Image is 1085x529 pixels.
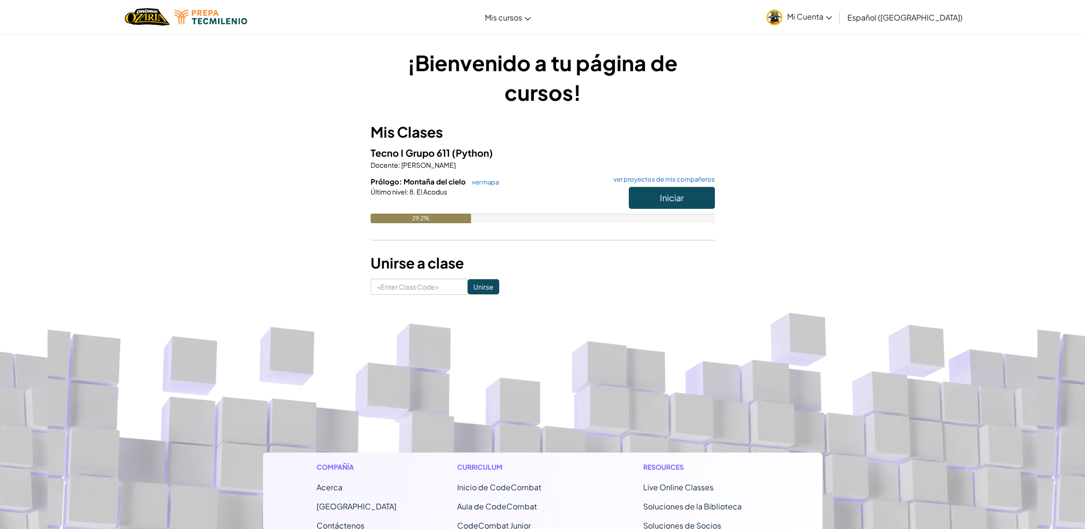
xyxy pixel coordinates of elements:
span: (Python) [452,147,493,159]
h1: Compañía [317,462,396,472]
span: Último nivel [371,187,406,196]
a: Mis cursos [480,4,536,30]
a: Español ([GEOGRAPHIC_DATA]) [843,4,967,30]
a: Aula de CodeCombat [457,501,537,511]
h1: Curriculum [457,462,583,472]
img: Home [125,7,169,27]
span: Docente [371,161,398,169]
span: Inicio de CodeCombat [457,482,541,492]
button: Iniciar [629,187,715,209]
span: Mi Cuenta [787,11,832,22]
a: Live Online Classes [643,482,713,492]
span: El Acodus [416,187,447,196]
a: ver proyectos de mis compañeros [609,176,715,183]
h3: Unirse a clase [371,252,715,274]
img: Tecmilenio logo [175,10,247,24]
span: Tecno I Grupo 611 [371,147,452,159]
div: 29.2% [371,214,471,223]
span: Mis cursos [485,12,522,22]
a: Soluciones de la Biblioteca [643,501,742,511]
a: ver mapa [467,178,499,186]
a: [GEOGRAPHIC_DATA] [317,501,396,511]
input: Unirse [468,279,499,294]
span: [PERSON_NAME] [400,161,456,169]
a: Acerca [317,482,342,492]
h1: ¡Bienvenido a tu página de cursos! [371,48,715,107]
h1: Resources [643,462,769,472]
span: Español ([GEOGRAPHIC_DATA]) [847,12,963,22]
img: avatar [767,10,782,25]
span: Prólogo: Montaña del cielo [371,177,467,186]
span: : [398,161,400,169]
a: Ozaria by CodeCombat logo [125,7,169,27]
span: : [406,187,408,196]
span: Iniciar [660,192,684,203]
a: Mi Cuenta [762,2,837,32]
input: <Enter Class Code> [371,279,468,295]
h3: Mis Clases [371,121,715,143]
span: 8. [408,187,416,196]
